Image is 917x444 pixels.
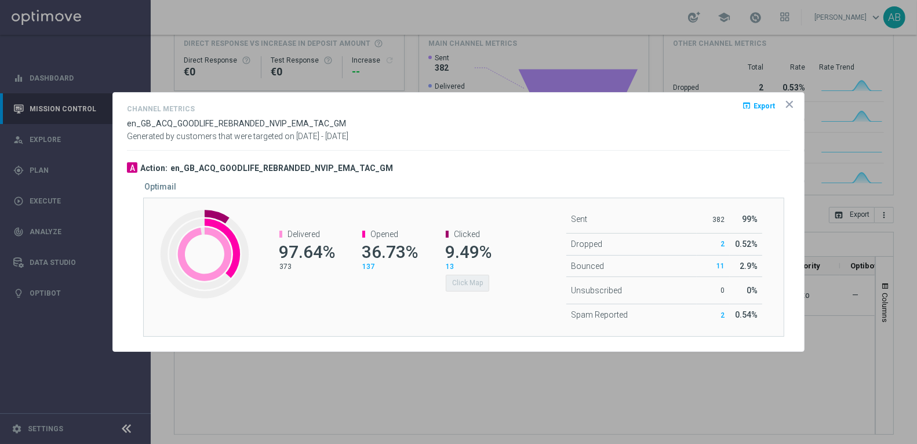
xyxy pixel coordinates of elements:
span: 2.9% [740,261,758,271]
span: 11 [717,262,725,270]
span: Delivered [288,230,320,239]
span: 0.54% [735,310,758,319]
span: 0.52% [735,239,758,249]
h3: en_GB_ACQ_GOODLIFE_REBRANDED_NVIP_EMA_TAC_GM [170,163,393,173]
span: Dropped [571,239,602,249]
span: en_GB_ACQ_GOODLIFE_REBRANDED_NVIP_EMA_TAC_GM [127,119,346,128]
span: Generated by customers that were targeted on [127,132,294,141]
span: Opened [370,230,398,239]
p: 373 [279,262,333,271]
h5: Optimail [144,182,176,191]
span: 2 [721,240,725,248]
span: Bounced [571,261,604,271]
p: 0 [701,286,725,295]
opti-icon: icon [784,99,795,110]
span: 137 [362,263,374,271]
span: 13 [446,263,454,271]
span: Clicked [454,230,480,239]
span: Sent [571,214,587,224]
span: Export [754,101,775,110]
h4: Channel Metrics [127,105,195,113]
span: 36.73% [362,242,418,262]
div: A [127,162,137,173]
button: Click Map [446,275,489,291]
span: 9.49% [445,242,492,262]
span: Spam Reported [571,310,628,319]
span: 0% [747,286,758,295]
span: 97.64% [279,242,335,262]
span: 99% [742,214,758,224]
p: 382 [701,215,725,224]
span: Unsubscribed [571,286,622,295]
h3: Action: [140,163,168,173]
span: [DATE] - [DATE] [296,132,348,141]
button: open_in_browser Export [741,99,776,112]
i: open_in_browser [742,101,751,110]
span: 2 [721,311,725,319]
